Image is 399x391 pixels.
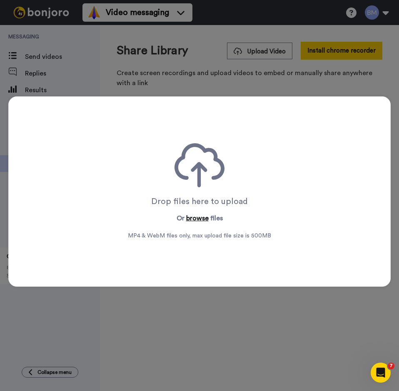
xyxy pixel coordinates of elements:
iframe: Intercom live chat [371,363,391,383]
div: Drop files here to upload [151,196,248,207]
button: browse [186,213,209,223]
p: Or files [177,213,223,223]
span: MP4 & WebM files only, max upload file size is 500 MB [128,232,271,240]
span: 7 [388,363,394,369]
